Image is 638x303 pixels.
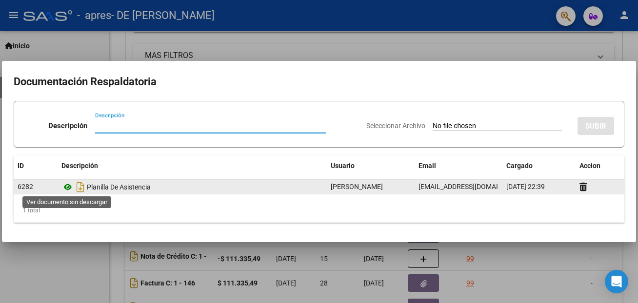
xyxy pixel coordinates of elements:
[14,73,624,91] h2: Documentación Respaldatoria
[578,117,614,135] button: SUBIR
[585,122,606,131] span: SUBIR
[366,122,425,130] span: Seleccionar Archivo
[576,155,624,176] datatable-header-cell: Accion
[605,270,628,293] div: Open Intercom Messenger
[18,183,33,190] span: 6282
[419,183,527,190] span: [EMAIL_ADDRESS][DOMAIN_NAME]
[14,155,58,176] datatable-header-cell: ID
[48,120,87,132] p: Descripción
[506,183,545,190] span: [DATE] 22:39
[331,162,355,170] span: Usuario
[61,179,323,195] div: Planilla De Asistencia
[61,162,98,170] span: Descripción
[74,179,87,195] i: Descargar documento
[579,162,600,170] span: Accion
[14,198,624,223] div: 1 total
[502,155,576,176] datatable-header-cell: Cargado
[415,155,502,176] datatable-header-cell: Email
[327,155,415,176] datatable-header-cell: Usuario
[18,162,24,170] span: ID
[506,162,533,170] span: Cargado
[58,155,327,176] datatable-header-cell: Descripción
[331,183,383,190] span: [PERSON_NAME]
[419,162,436,170] span: Email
